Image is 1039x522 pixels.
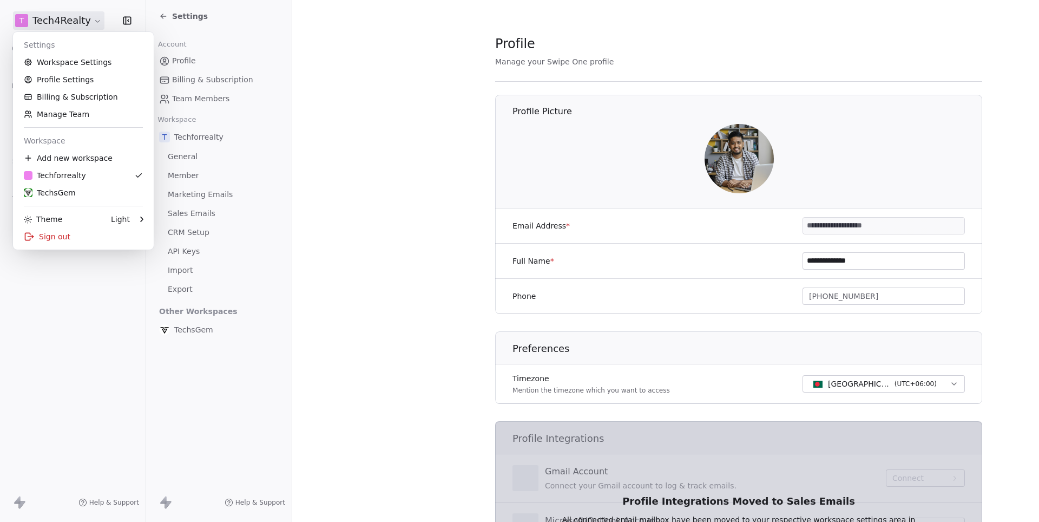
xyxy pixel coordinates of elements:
[17,106,149,123] a: Manage Team
[24,214,62,225] div: Theme
[24,187,76,198] div: TechsGem
[17,149,149,167] div: Add new workspace
[17,132,149,149] div: Workspace
[17,36,149,54] div: Settings
[17,71,149,88] a: Profile Settings
[17,54,149,71] a: Workspace Settings
[17,228,149,245] div: Sign out
[111,214,130,225] div: Light
[24,188,32,197] img: Untitled%20design.png
[17,88,149,106] a: Billing & Subscription
[24,170,86,181] div: Techforrealty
